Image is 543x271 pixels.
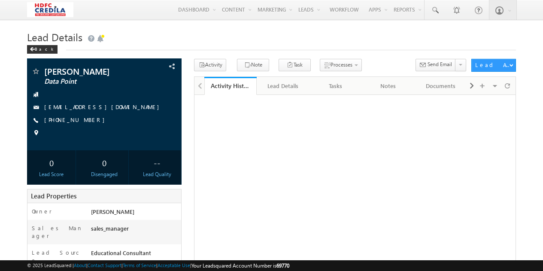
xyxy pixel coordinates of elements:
span: © 2025 LeadSquared | | | | | [27,262,289,270]
div: -- [135,155,179,171]
a: Activity History [204,77,257,95]
div: Back [27,45,58,54]
label: Lead Source [32,249,83,264]
img: Custom Logo [27,2,73,17]
span: 69770 [276,262,289,269]
a: Tasks [309,77,362,95]
a: Terms of Service [123,262,156,268]
span: Lead Details [27,30,82,44]
div: 0 [82,155,126,171]
button: Send Email [416,59,456,71]
div: Tasks [316,81,355,91]
button: Note [237,59,269,71]
div: Documents [422,81,460,91]
span: Your Leadsquared Account Number is [191,262,289,269]
span: Data Point [44,77,139,86]
button: Lead Actions [471,59,516,72]
a: Back [27,45,62,52]
span: Lead Properties [31,192,76,200]
span: [PERSON_NAME] [44,67,139,76]
div: Lead Quality [135,171,179,178]
label: Sales Manager [32,224,83,240]
li: Activity History [204,77,257,94]
div: Activity History [211,82,251,90]
div: Educational Consultant [89,249,181,261]
a: Notes [362,77,415,95]
button: Task [279,59,311,71]
label: Owner [32,207,52,215]
a: [EMAIL_ADDRESS][DOMAIN_NAME] [44,103,164,110]
div: 0 [29,155,73,171]
div: sales_manager [89,224,181,236]
a: Lead Details [257,77,309,95]
a: [PHONE_NUMBER] [44,116,109,123]
div: Lead Score [29,171,73,178]
span: Send Email [428,61,452,68]
a: Contact Support [88,262,121,268]
span: [PERSON_NAME] [91,208,134,215]
a: About [74,262,86,268]
a: Acceptable Use [158,262,190,268]
div: Lead Actions [475,61,512,69]
button: Processes [320,59,362,71]
div: Lead Details [264,81,302,91]
div: Disengaged [82,171,126,178]
button: Activity [194,59,226,71]
a: Documents [415,77,467,95]
div: Notes [369,81,407,91]
span: Processes [331,61,352,68]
